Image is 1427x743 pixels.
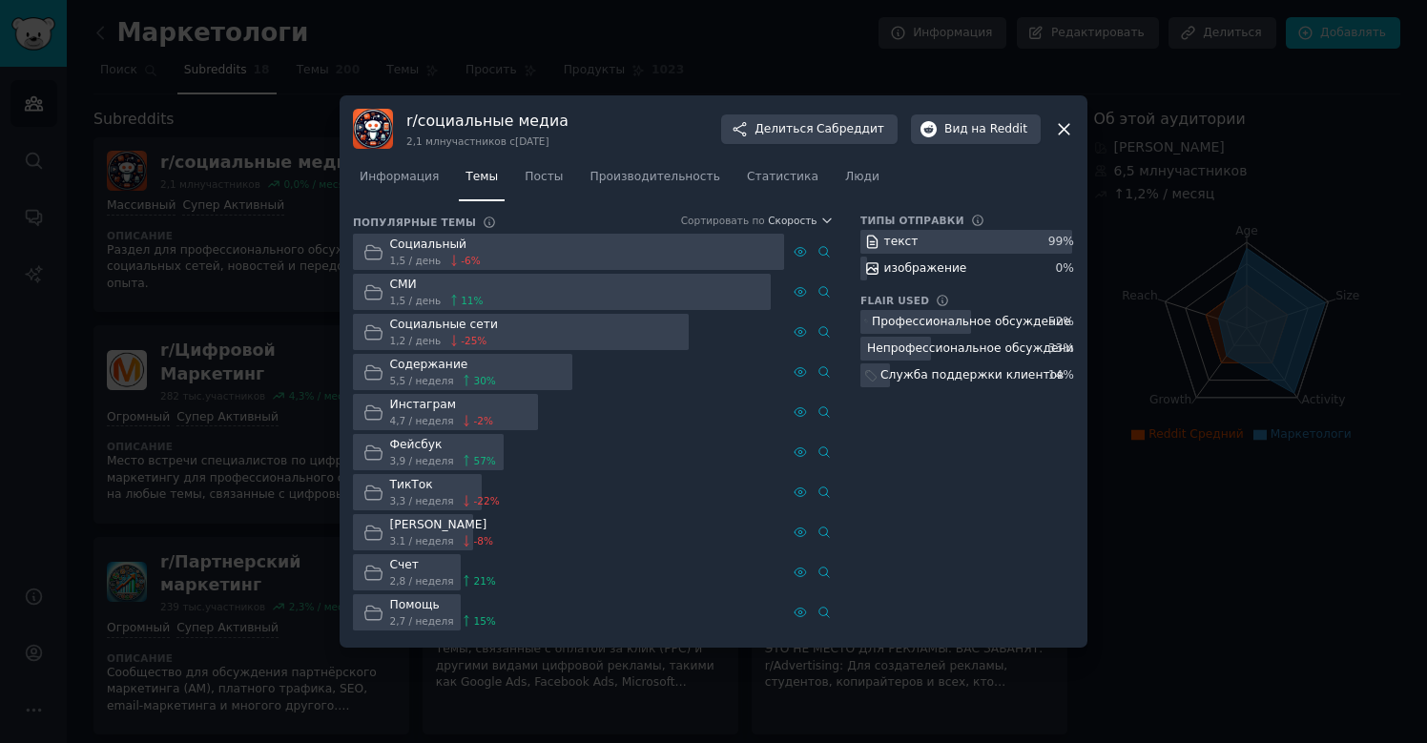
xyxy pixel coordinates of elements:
font: Люди [845,170,879,183]
font: 0 [1056,261,1064,275]
font: 5,5 / неделя [390,375,454,386]
font: Фейсбук [390,438,443,451]
font: 14 [1048,368,1064,382]
font: 3.1 / неделя [390,535,454,547]
font: Помощь [390,598,440,611]
a: Статистика [740,162,825,201]
font: % [486,375,496,386]
font: 2,1 млн [406,135,446,147]
font: 2,8 / неделя [390,575,454,587]
font: Темы [465,170,498,183]
font: 11 [461,295,473,306]
font: СМИ [390,278,417,291]
font: [DATE] [515,135,549,147]
font: -8 [473,535,483,547]
font: % [471,255,481,266]
font: текст [884,235,919,248]
font: Содержание [390,358,468,371]
font: Социальный [390,237,467,251]
font: Типы отправки [860,215,964,226]
font: 99 [1048,235,1064,248]
font: участников с [446,135,516,147]
a: Люди [838,162,886,201]
font: Сабреддит [817,122,884,135]
button: Видна Reddit [911,114,1041,145]
font: % [1063,235,1074,248]
a: Темы [459,162,505,201]
font: % [486,575,496,587]
font: изображение [884,261,967,275]
font: 57 [473,455,486,466]
font: Информация [360,170,439,183]
font: Инстаграм [390,398,457,411]
font: ТикТок [390,478,433,491]
img: социальные медиа [353,109,393,149]
font: -6 [461,255,470,266]
font: социальные медиа [418,112,569,130]
font: % [490,495,500,506]
font: 30 [473,375,486,386]
font: % [474,295,484,306]
font: -22 [473,495,489,506]
font: 1,2 / день [390,335,442,346]
button: ДелитьсяСабреддит [721,114,898,145]
font: % [484,415,493,426]
font: 33 [1048,341,1064,355]
button: Скорость [768,214,834,227]
font: % [1063,341,1074,355]
font: 1,5 / день [390,255,442,266]
a: Посты [518,162,569,201]
font: 52 [1048,315,1064,328]
font: Делиться [755,122,813,135]
font: Счет [390,558,419,571]
font: Производительность [590,170,720,183]
font: 3,9 / неделя [390,455,454,466]
font: -2 [473,415,483,426]
font: на Reddit [971,122,1027,135]
font: Скорость [768,215,817,226]
font: 2,7 / неделя [390,615,454,627]
font: -25 [461,335,477,346]
font: r/ [406,112,418,130]
font: [PERSON_NAME] [390,518,487,531]
font: % [486,455,496,466]
a: Информация [353,162,445,201]
font: 15 [473,615,486,627]
font: 3,3 / неделя [390,495,454,506]
font: 4,7 / неделя [390,415,454,426]
font: 21 [473,575,486,587]
font: % [1063,315,1074,328]
font: % [1063,261,1074,275]
font: % [484,535,493,547]
font: Служба поддержки клиентов [880,368,1064,382]
a: Производительность [584,162,727,201]
font: % [1063,368,1074,382]
font: Flair Used [860,295,929,306]
font: Сортировать по [681,215,765,226]
font: % [477,335,486,346]
font: Посты [525,170,563,183]
font: Популярные темы [353,217,476,228]
font: Социальные сети [390,318,498,331]
font: Статистика [747,170,818,183]
font: 1,5 / день [390,295,442,306]
font: Вид [944,122,968,135]
font: Непрофессиональное обсуждение [867,341,1081,355]
font: Профессиональное обсуждение [872,315,1071,328]
font: % [486,615,496,627]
